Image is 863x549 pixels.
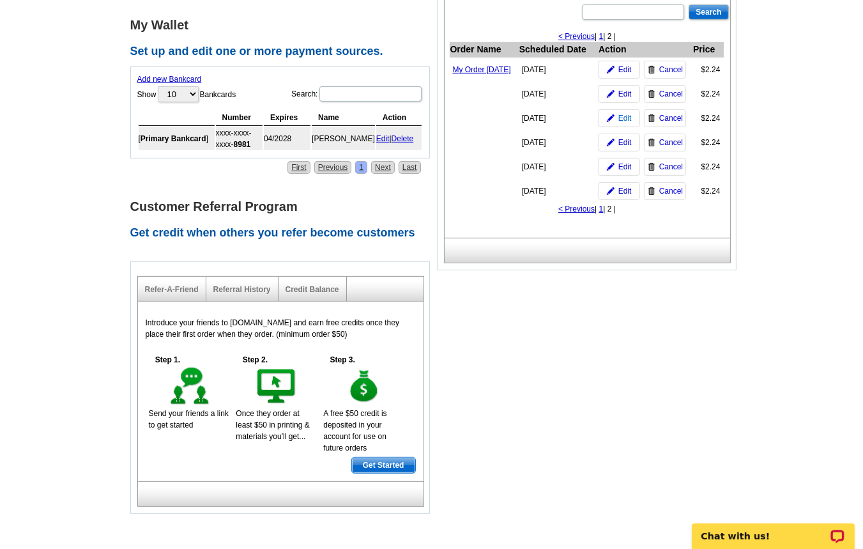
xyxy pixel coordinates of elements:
span: Cancel [659,137,683,148]
span: A free $50 credit is deposited in your account for use on future orders [323,409,386,452]
a: My Order [DATE] [453,65,511,74]
a: Last [399,161,421,174]
a: Edit [376,134,390,143]
a: 1 [355,161,367,174]
td: [DATE] [519,179,598,203]
span: Edit [618,88,632,100]
span: Edit [618,185,632,197]
iframe: LiveChat chat widget [684,509,863,549]
select: ShowBankcards [158,86,199,102]
img: trashcan-icon.gif [648,66,655,73]
td: $2.24 [692,130,723,155]
td: | [376,127,422,150]
img: pencil-icon.gif [607,66,615,73]
td: $2.24 [692,58,723,82]
a: Edit [598,158,640,176]
img: step-2.gif [255,366,299,408]
th: Action [376,110,422,126]
h1: My Wallet [130,19,437,32]
td: $2.24 [692,82,723,106]
h5: Step 1. [149,354,187,366]
td: [DATE] [519,106,598,130]
input: Search [689,4,728,20]
a: 1 [599,32,604,41]
img: step-1.gif [168,366,212,408]
td: [DATE] [519,155,598,179]
a: Add new Bankcard [137,75,202,84]
img: trashcan-icon.gif [648,163,655,171]
td: [DATE] [519,58,598,82]
td: 04/2028 [264,127,310,150]
a: Edit [598,109,640,127]
a: Refer-A-Friend [145,285,199,294]
th: Price [692,42,723,58]
a: < Previous [558,205,595,213]
span: Cancel [659,185,683,197]
td: [DATE] [519,130,598,155]
a: Next [371,161,395,174]
span: Once they order at least $50 in printing & materials you'll get... [236,409,309,441]
img: trashcan-icon.gif [648,139,655,146]
h5: Step 3. [323,354,362,366]
th: Number [216,110,263,126]
div: | | 2 | [445,31,730,42]
a: Edit [598,134,640,151]
th: Order Name [450,42,519,58]
img: pencil-icon.gif [607,187,615,195]
a: Edit [598,61,640,79]
h1: Customer Referral Program [130,200,437,213]
img: step-3.gif [342,366,386,408]
td: [ ] [139,127,215,150]
input: Search: [319,86,422,102]
img: trashcan-icon.gif [648,187,655,195]
span: Cancel [659,88,683,100]
td: [PERSON_NAME] [312,127,375,150]
a: Previous [314,161,352,174]
td: [DATE] [519,82,598,106]
th: Expires [264,110,310,126]
td: $2.24 [692,179,723,203]
img: pencil-icon.gif [607,139,615,146]
img: pencil-icon.gif [607,114,615,122]
a: < Previous [558,32,595,41]
img: trashcan-icon.gif [648,90,655,98]
img: pencil-icon.gif [607,90,615,98]
span: Cancel [659,64,683,75]
span: Edit [618,112,632,124]
span: Edit [618,64,632,75]
img: trashcan-icon.gif [648,114,655,122]
a: Edit [598,85,640,103]
span: Get Started [352,458,415,473]
td: xxxx-xxxx-xxxx- [216,127,263,150]
label: Show Bankcards [137,85,236,104]
h2: Set up and edit one or more payment sources. [130,45,437,59]
p: Introduce your friends to [DOMAIN_NAME] and earn free credits once they place their first order w... [146,317,416,340]
label: Search: [291,85,422,103]
strong: 8981 [234,140,251,149]
a: First [287,161,310,174]
td: $2.24 [692,155,723,179]
a: Referral History [213,285,271,294]
a: Get Started [351,457,416,474]
span: Send your friends a link to get started [149,409,229,429]
th: Scheduled Date [519,42,598,58]
a: Credit Balance [286,285,339,294]
a: Delete [392,134,414,143]
span: Cancel [659,112,683,124]
td: $2.24 [692,106,723,130]
span: Edit [618,137,632,148]
img: pencil-icon.gif [607,163,615,171]
span: Cancel [659,161,683,173]
span: Edit [618,161,632,173]
b: Primary Bankcard [141,134,206,143]
a: Edit [598,182,640,200]
th: Action [598,42,692,58]
th: Name [312,110,375,126]
h2: Get credit when others you refer become customers [130,226,437,240]
a: 1 [599,205,604,213]
div: | | 2 | [445,203,730,215]
h5: Step 2. [236,354,274,366]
